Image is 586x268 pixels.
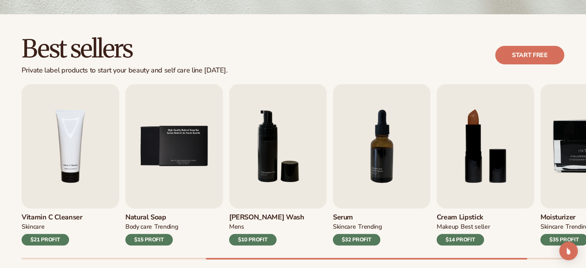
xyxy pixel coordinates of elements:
div: Open Intercom Messenger [559,242,578,260]
div: TRENDING [154,223,178,231]
a: 4 / 9 [22,84,119,246]
div: mens [229,223,244,231]
a: 8 / 9 [437,84,534,246]
div: $21 PROFIT [22,234,69,246]
h3: Vitamin C Cleanser [22,213,83,222]
div: $10 PROFIT [229,234,277,246]
a: 6 / 9 [229,84,327,246]
div: TRENDING [358,223,382,231]
h3: [PERSON_NAME] Wash [229,213,304,222]
a: 7 / 9 [333,84,431,246]
div: Private label products to start your beauty and self care line [DATE]. [22,66,228,75]
div: MAKEUP [437,223,458,231]
div: $32 PROFIT [333,234,380,246]
div: BEST SELLER [461,223,490,231]
h3: Natural Soap [125,213,178,222]
div: $14 PROFIT [437,234,484,246]
div: SKINCARE [540,223,563,231]
h2: Best sellers [22,36,228,62]
a: Start free [495,46,564,64]
div: BODY Care [125,223,152,231]
div: $15 PROFIT [125,234,173,246]
div: Skincare [22,223,44,231]
div: SKINCARE [333,223,356,231]
h3: Cream Lipstick [437,213,490,222]
h3: Serum [333,213,382,222]
a: 5 / 9 [125,84,223,246]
